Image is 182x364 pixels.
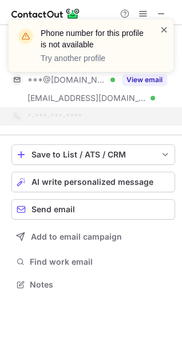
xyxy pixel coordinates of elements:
button: save-profile-one-click [11,144,175,165]
p: Try another profile [41,52,146,64]
span: [EMAIL_ADDRESS][DOMAIN_NAME] [27,93,147,103]
span: Send email [31,205,75,214]
span: AI write personalized message [31,177,153,187]
img: warning [17,27,35,46]
button: Send email [11,199,175,220]
button: Add to email campaign [11,227,175,247]
button: Find work email [11,254,175,270]
button: AI write personalized message [11,172,175,192]
div: Save to List / ATS / CRM [31,150,155,159]
img: ContactOut v5.3.10 [11,7,80,21]
button: Notes [11,277,175,293]
span: Add to email campaign [31,232,122,241]
span: Find work email [30,257,171,267]
span: Notes [30,280,171,290]
header: Phone number for this profile is not available [41,27,146,50]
